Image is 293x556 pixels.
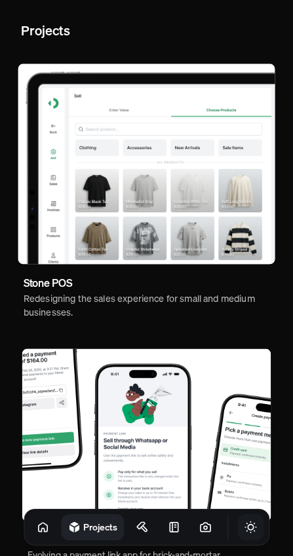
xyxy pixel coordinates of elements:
a: Projects [61,514,124,540]
h2: Projects [21,21,70,41]
button: Toggle Theme [237,514,264,540]
a: Stone POSRedesigning the sales experience for small and medium businesses. [18,270,275,325]
h3: Stone POS [24,275,73,291]
h1: Projects [83,521,117,533]
h4: Redesigning the sales experience for small and medium businesses. [24,291,270,320]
